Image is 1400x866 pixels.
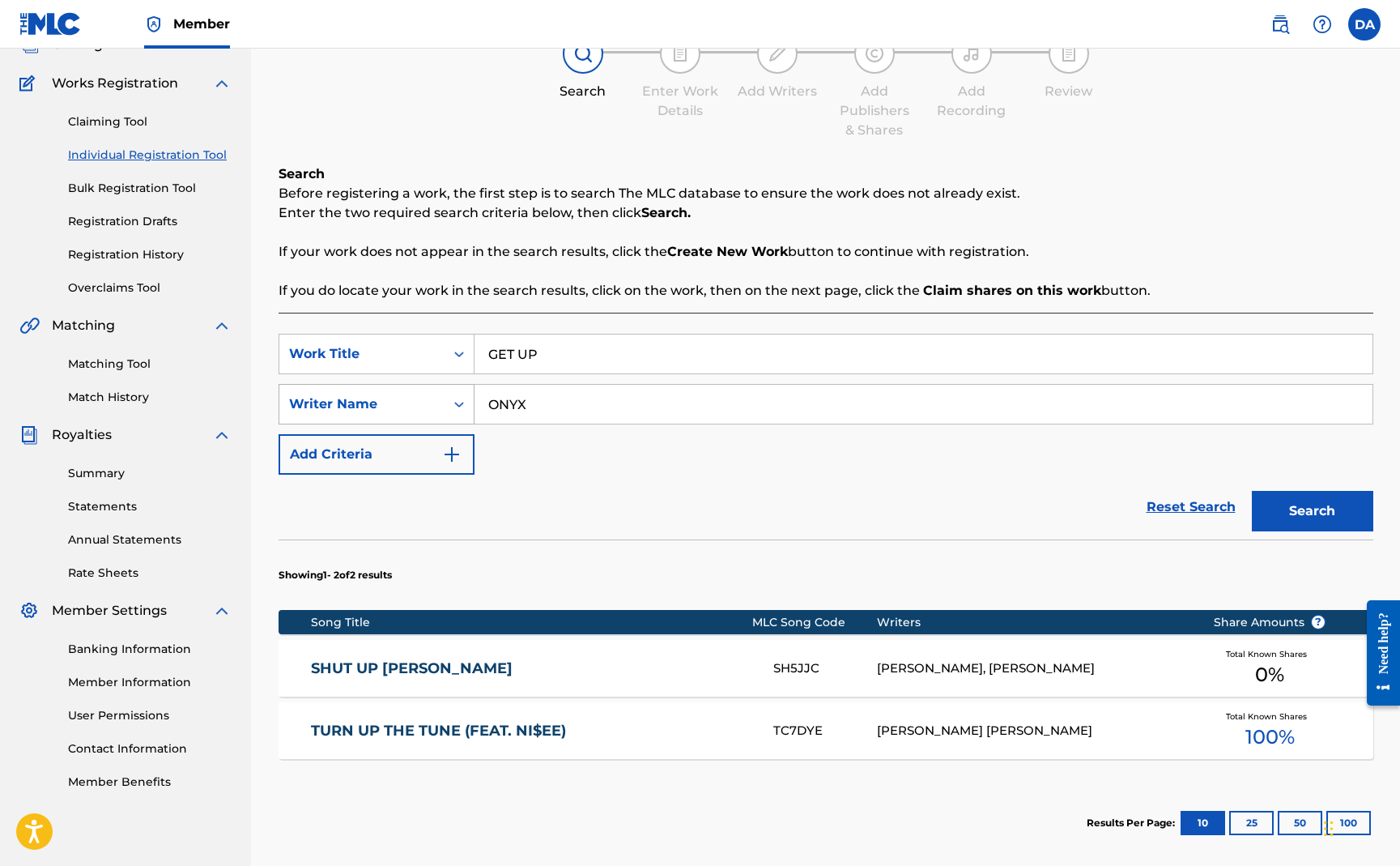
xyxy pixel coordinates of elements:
button: Add Criteria [279,434,474,475]
div: Add Writers [737,82,818,101]
img: expand [212,316,232,335]
strong: Claim shares on this work [923,283,1101,298]
img: Royalties [19,425,39,445]
div: Writer Name [289,395,435,414]
div: Work Title [289,344,435,364]
a: Match History [68,389,232,406]
img: expand [212,74,232,93]
b: Search [279,166,325,181]
img: Matching [19,316,40,335]
iframe: Chat Widget [1319,788,1400,866]
a: Contact Information [68,740,232,757]
span: Total Known Shares [1226,648,1313,660]
a: Statements [68,498,232,515]
span: 0 % [1255,660,1284,689]
span: ? [1312,616,1325,629]
a: Member Benefits [68,774,232,791]
strong: Search. [641,205,691,220]
img: step indicator icon for Search [573,44,593,63]
div: Help [1306,8,1338,41]
p: Before registering a work, the first step is to search The MLC database to ensure the work does n... [279,184,1373,203]
img: step indicator icon for Review [1059,44,1079,63]
iframe: Resource Center [1355,588,1400,719]
div: Writers [877,614,1189,631]
a: TURN UP THE TUNE (FEAT. NI$EE) [311,722,751,740]
img: Member Settings [19,601,39,621]
div: Search [543,82,623,101]
div: MLC Song Code [752,614,877,631]
strong: Create New Work [667,244,788,259]
a: CatalogCatalog [19,35,103,54]
img: MLC Logo [19,12,82,36]
div: Add Publishers & Shares [834,82,915,140]
span: Member Settings [52,601,167,621]
a: Reset Search [1138,489,1244,525]
div: Glisser [1324,804,1334,853]
a: Bulk Registration Tool [68,180,232,197]
div: Song Title [311,614,752,631]
a: Registration History [68,246,232,263]
img: Top Rightsholder [144,15,164,34]
a: Public Search [1264,8,1296,41]
img: expand [212,601,232,621]
button: 25 [1229,811,1274,835]
div: Widget de chat [1319,788,1400,866]
a: Registration Drafts [68,213,232,230]
p: If you do locate your work in the search results, click on the work, then on the next page, click... [279,281,1373,301]
a: Overclaims Tool [68,279,232,296]
img: search [1270,15,1290,34]
span: Matching [52,316,115,335]
a: Annual Statements [68,531,232,548]
a: Member Information [68,674,232,691]
div: TC7DYE [773,722,877,740]
img: Works Registration [19,74,40,93]
img: help [1313,15,1332,34]
img: step indicator icon for Add Recording [962,44,981,63]
p: If your work does not appear in the search results, click the button to continue with registration. [279,242,1373,262]
img: step indicator icon for Add Writers [768,44,787,63]
div: User Menu [1348,8,1381,41]
button: 10 [1181,811,1225,835]
a: Matching Tool [68,356,232,373]
button: 50 [1278,811,1322,835]
a: Rate Sheets [68,565,232,582]
span: Member [173,15,230,33]
a: Claiming Tool [68,113,232,130]
p: Results Per Page: [1087,816,1179,830]
a: SHUT UP [PERSON_NAME] [311,659,751,678]
button: Search [1252,491,1373,531]
a: User Permissions [68,707,232,724]
div: Enter Work Details [640,82,721,121]
a: Individual Registration Tool [68,147,232,164]
span: 100 % [1245,723,1295,752]
form: Search Form [279,334,1373,540]
span: Share Amounts [1214,614,1326,631]
img: step indicator icon for Add Publishers & Shares [865,44,884,63]
div: Add Recording [931,82,1012,121]
div: [PERSON_NAME], [PERSON_NAME] [877,659,1189,678]
img: expand [212,425,232,445]
div: SH5JJC [773,659,877,678]
span: Total Known Shares [1226,710,1313,723]
p: Enter the two required search criteria below, then click [279,203,1373,223]
img: step indicator icon for Enter Work Details [670,44,690,63]
span: Works Registration [52,74,178,93]
div: [PERSON_NAME] [PERSON_NAME] [877,722,1189,740]
img: 9d2ae6d4665cec9f34b9.svg [442,445,462,464]
a: Banking Information [68,641,232,658]
span: Royalties [52,425,112,445]
div: Review [1028,82,1109,101]
a: Summary [68,465,232,482]
p: Showing 1 - 2 of 2 results [279,568,392,582]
